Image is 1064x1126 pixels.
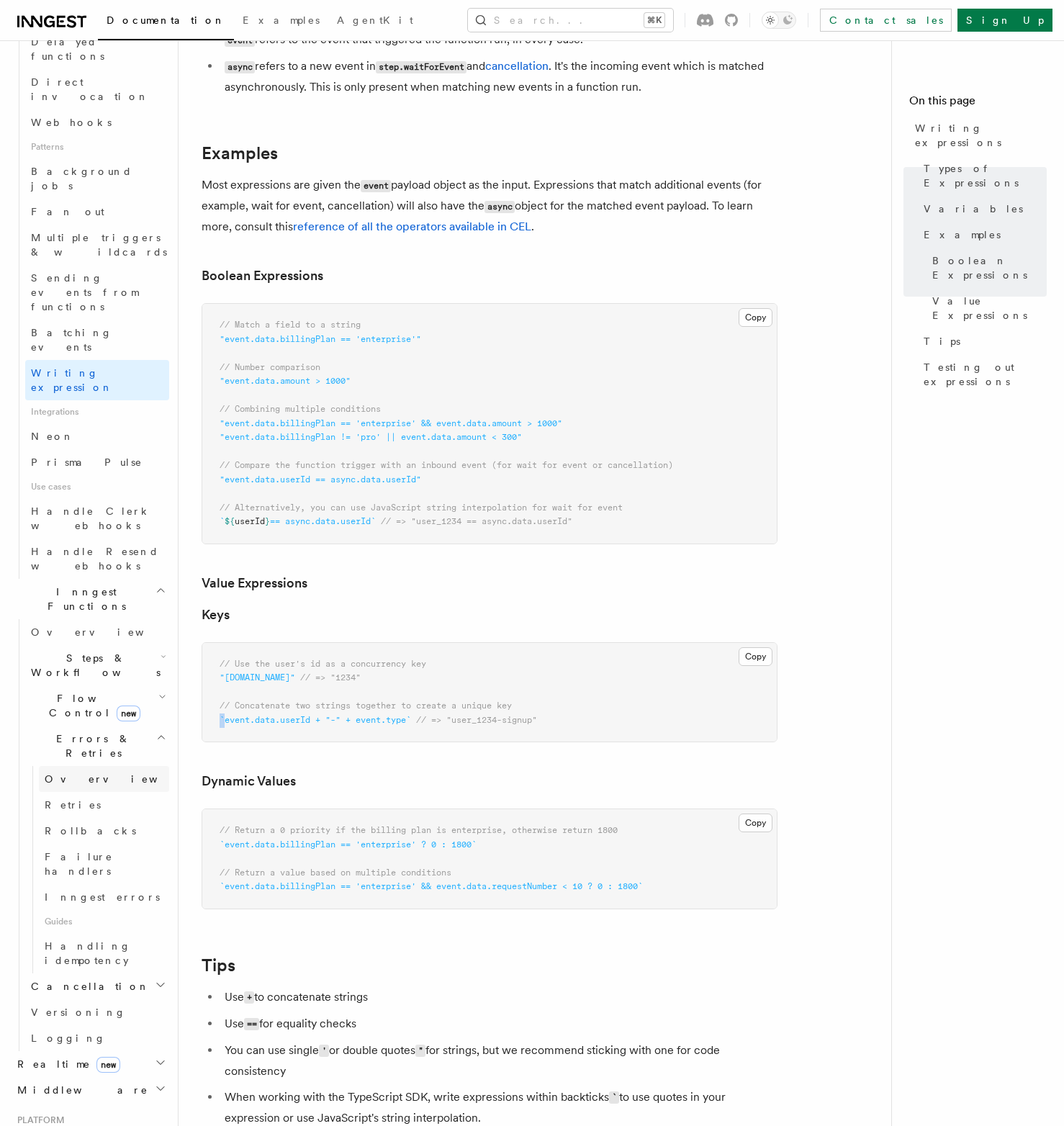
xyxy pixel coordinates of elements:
[932,253,1047,282] span: Boolean Expressions
[202,955,235,976] a: Tips
[220,516,225,526] span: `
[924,202,1023,216] span: Variables
[220,659,426,669] span: // Use the user's id as a concurrency key
[220,825,618,835] span: // Return a 0 priority if the billing plan is enterprise, otherwise return 1800
[31,1006,126,1018] span: Versioning
[361,180,391,192] code: event
[107,14,225,26] span: Documentation
[234,4,328,39] a: Examples
[762,12,796,29] button: Toggle dark mode
[924,161,1047,190] span: Types of Expressions
[225,35,255,47] code: event
[25,449,169,475] a: Prisma Pulse
[25,135,169,158] span: Patterns
[96,1057,120,1073] span: new
[202,605,230,625] a: Keys
[12,1083,148,1097] span: Middleware
[220,881,643,891] span: `event.data.billingPlan == 'enterprise' && event.data.requestNumber < 10 ? 0 : 1800`
[220,1014,777,1035] li: Use for equality checks
[220,460,673,470] span: // Compare the function trigger with an inbound event (for wait for event or cancellation)
[117,706,140,721] span: new
[12,1077,169,1103] button: Middleware
[31,505,151,531] span: Handle Clerk webhooks
[25,973,169,999] button: Cancellation
[45,851,113,877] span: Failure handlers
[39,766,169,792] a: Overview
[25,29,169,69] a: Delayed functions
[12,579,169,619] button: Inngest Functions
[25,999,169,1025] a: Versioning
[25,766,169,973] div: Errors & Retries
[220,404,381,414] span: // Combining multiple conditions
[25,423,169,449] a: Neon
[957,9,1052,32] a: Sign Up
[25,498,169,539] a: Handle Clerk webhooks
[485,59,549,73] a: cancellation
[918,196,1047,222] a: Variables
[270,516,376,526] span: == async.data.userId`
[31,1032,106,1044] span: Logging
[39,933,169,973] a: Handling idempotency
[25,320,169,360] a: Batching events
[25,109,169,135] a: Webhooks
[31,626,179,638] span: Overview
[376,61,466,73] code: step.waitForEvent
[918,222,1047,248] a: Examples
[328,4,422,39] a: AgentKit
[924,360,1047,389] span: Testing out expressions
[739,647,772,666] button: Copy
[25,225,169,265] a: Multiple triggers & wildcards
[244,1018,259,1030] code: ==
[12,1114,65,1126] span: Platform
[220,418,562,428] span: "event.data.billingPlan == 'enterprise' && event.data.amount > 1000"
[220,334,421,344] span: "event.data.billingPlan == 'enterprise'"
[243,14,320,26] span: Examples
[25,475,169,498] span: Use cases
[918,156,1047,196] a: Types of Expressions
[915,121,1047,150] span: Writing expressions
[45,825,136,837] span: Rollbacks
[31,327,112,353] span: Batching events
[319,1045,329,1057] code: '
[220,362,320,372] span: // Number comparison
[202,266,323,286] a: Boolean Expressions
[25,539,169,579] a: Handle Resend webhooks
[25,979,150,994] span: Cancellation
[12,619,169,1051] div: Inngest Functions
[220,503,623,513] span: // Alternatively, you can use JavaScript string interpolation for wait for event
[293,220,531,233] a: reference of all the operators available in CEL
[39,884,169,910] a: Inngest errors
[932,294,1047,323] span: Value Expressions
[31,232,167,258] span: Multiple triggers & wildcards
[25,360,169,400] a: Writing expression
[220,715,411,725] span: `event.data.userId + "-" + event.type`
[25,265,169,320] a: Sending events from functions
[12,1057,120,1071] span: Realtime
[31,456,143,468] span: Prisma Pulse
[415,1045,425,1057] code: "
[337,14,413,26] span: AgentKit
[25,400,169,423] span: Integrations
[220,474,421,485] span: "event.data.userId == async.data.userId"
[45,799,101,811] span: Retries
[924,334,960,348] span: Tips
[225,516,235,526] span: ${
[820,9,952,32] a: Contact sales
[202,573,307,593] a: Value Expressions
[220,56,777,97] li: refers to a new event in and . It's the incoming event which is matched asynchronously. This is o...
[31,117,112,128] span: Webhooks
[31,546,159,572] span: Handle Resend webhooks
[909,115,1047,156] a: Writing expressions
[31,76,149,102] span: Direct invocation
[924,228,1001,242] span: Examples
[39,792,169,818] a: Retries
[739,308,772,327] button: Copy
[25,651,161,680] span: Steps & Workflows
[25,1025,169,1051] a: Logging
[45,773,193,785] span: Overview
[98,4,234,40] a: Documentation
[220,987,777,1008] li: Use to concatenate strings
[39,910,169,933] span: Guides
[45,940,131,966] span: Handling idempotency
[25,619,169,645] a: Overview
